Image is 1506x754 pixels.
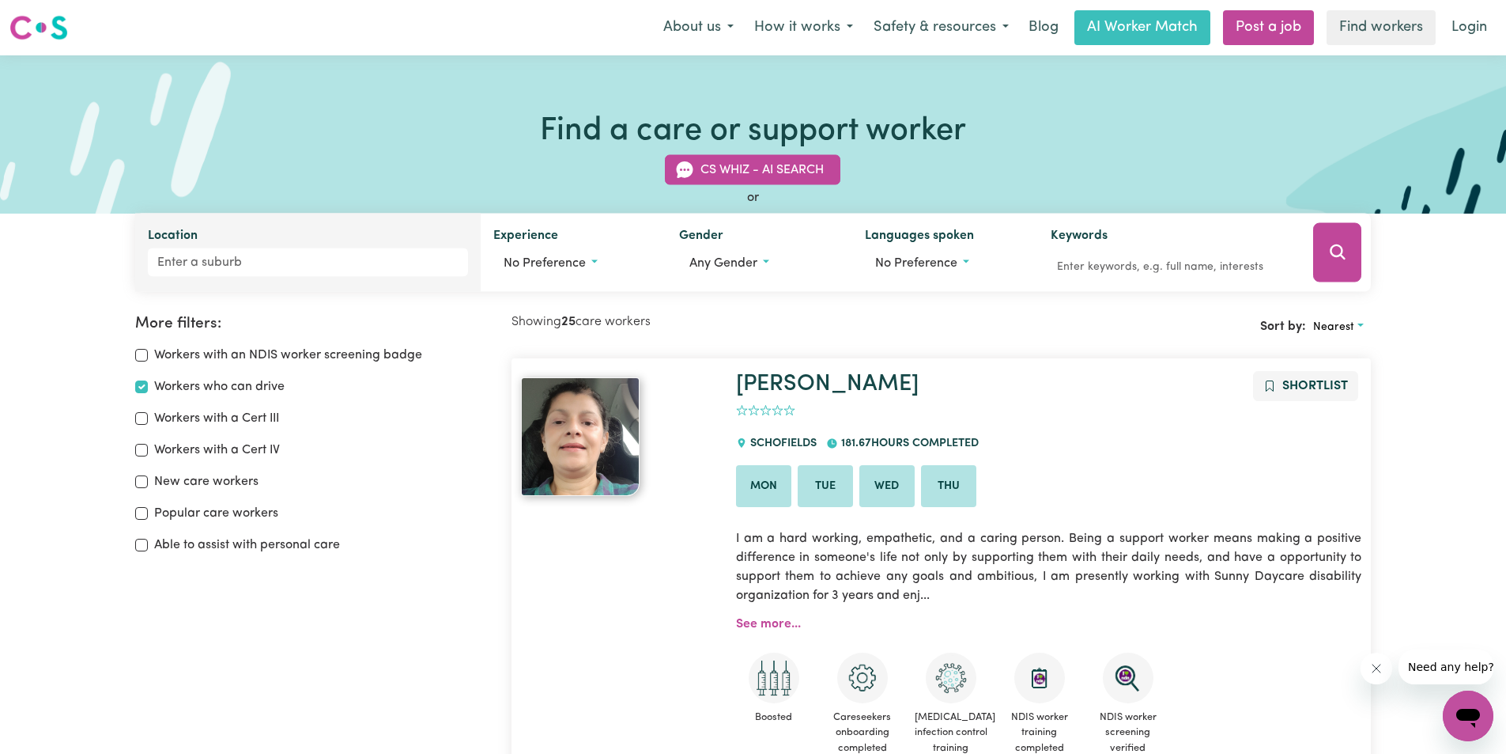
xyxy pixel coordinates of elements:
img: CS Academy: Introduction to NDIS Worker Training course completed [1014,653,1065,703]
a: [PERSON_NAME] [736,373,919,396]
button: CS Whiz - AI Search [665,155,840,185]
iframe: Button to launch messaging window [1443,691,1493,741]
span: Need any help? [9,11,96,24]
span: Any gender [689,257,757,270]
li: Available on Tue [798,465,853,508]
label: Experience [493,226,558,248]
button: Safety & resources [863,11,1019,44]
p: I am a hard working, empathetic, and a caring person. Being a support worker means making a posit... [736,520,1361,615]
label: New care workers [154,472,259,491]
a: AI Worker Match [1074,10,1210,45]
button: Search [1313,223,1361,282]
b: 25 [561,316,576,328]
label: Able to assist with personal care [154,536,340,555]
label: Popular care workers [154,504,278,523]
div: add rating by typing an integer from 0 to 5 or pressing arrow keys [736,402,795,420]
iframe: Message from company [1398,650,1493,684]
button: Worker experience options [493,248,654,278]
span: Nearest [1313,321,1354,333]
a: Michelle [521,377,717,496]
button: Worker gender preference [679,248,840,278]
input: Enter keywords, e.g. full name, interests [1051,255,1291,279]
div: 181.67 hours completed [826,422,987,465]
button: About us [653,11,744,44]
label: Workers with a Cert IV [154,441,280,460]
a: Post a job [1223,10,1314,45]
label: Workers with a Cert III [154,409,279,428]
h1: Find a care or support worker [540,112,966,150]
button: Add to shortlist [1253,371,1358,401]
input: Enter a suburb [148,248,469,277]
button: Sort search results [1306,315,1371,339]
span: Shortlist [1282,380,1348,392]
label: Languages spoken [865,226,974,248]
img: Care and support worker has received booster dose of COVID-19 vaccination [749,653,799,703]
button: How it works [744,11,863,44]
a: Find workers [1327,10,1436,45]
span: Sort by: [1260,320,1306,333]
span: Boosted [736,703,812,731]
label: Keywords [1051,226,1108,248]
img: Careseekers logo [9,13,68,42]
img: CS Academy: COVID-19 Infection Control Training course completed [926,653,976,703]
h2: Showing care workers [511,315,942,330]
span: No preference [875,257,957,270]
li: Available on Wed [859,465,915,508]
label: Location [148,226,198,248]
img: CS Academy: Careseekers Onboarding course completed [837,653,888,703]
button: Worker language preferences [865,248,1025,278]
span: No preference [504,257,586,270]
a: See more... [736,618,801,631]
div: or [135,188,1372,207]
a: Blog [1019,10,1068,45]
iframe: Close message [1361,653,1392,684]
a: Careseekers logo [9,9,68,46]
div: SCHOFIELDS [736,422,826,465]
img: NDIS Worker Screening Verified [1103,653,1153,703]
li: Available on Thu [921,465,976,508]
a: Login [1442,10,1497,45]
li: Available on Mon [736,465,791,508]
img: View Michelle's profile [521,377,640,496]
label: Gender [679,226,723,248]
label: Workers who can drive [154,377,285,396]
label: Workers with an NDIS worker screening badge [154,346,422,365]
h2: More filters: [135,315,493,333]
